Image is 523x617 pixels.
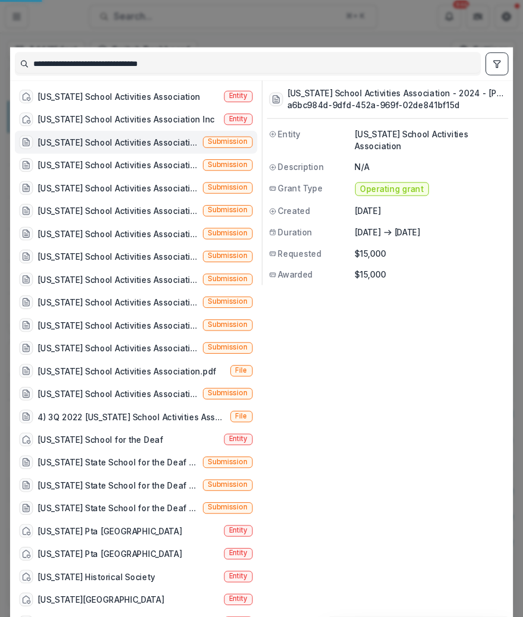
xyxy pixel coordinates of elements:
span: Awarded [278,269,313,281]
div: [US_STATE] School Activities Association - Grant - 2021 [37,319,198,331]
span: Submission [208,160,247,169]
span: Description [278,161,324,173]
div: [US_STATE] School Activities Association - Grant - 2018 [37,250,198,262]
button: toggle filters [486,52,508,75]
span: Operating grant [360,184,424,194]
span: Entity [229,115,248,123]
div: [US_STATE] School Activities Association - Grant - 2017 [37,228,198,240]
h3: a6bc984d-9dfd-452a-969f-02de841bf15d [287,99,506,111]
p: $15,000 [355,269,506,281]
span: Submission [208,389,247,398]
span: Entity [229,549,248,558]
div: [US_STATE] Pta [GEOGRAPHIC_DATA] [37,547,181,559]
span: File [235,366,247,374]
div: [US_STATE] Pta [GEOGRAPHIC_DATA] [37,525,181,537]
div: [US_STATE] School Activities Association - Grant - [DATE]-[DATE] [37,182,198,194]
span: Submission [208,138,247,146]
div: [US_STATE] School Activities Association - Grant - 2016 [37,204,198,216]
span: Submission [208,298,247,306]
span: Entity [278,128,300,140]
p: [DATE] [355,205,506,217]
span: Submission [208,206,247,215]
span: Submission [208,458,247,466]
span: Submission [208,344,247,352]
span: Grant Type [278,182,322,194]
p: [US_STATE] School Activities Association [355,128,506,152]
span: File [235,412,247,420]
p: [DATE] [394,226,420,238]
span: Entity [229,572,248,580]
div: [US_STATE] School Activities Association [37,90,201,102]
p: [DATE] [355,226,380,238]
span: Entity [229,527,248,535]
div: [US_STATE] State School for the Deaf - Grant - 2006 [37,479,198,491]
span: Entity [229,435,248,443]
div: [US_STATE] School Activities Association - Grant - 2022 [37,342,198,354]
span: Submission [208,229,247,238]
span: Entity [229,595,248,603]
span: Submission [208,481,247,489]
p: $15,000 [355,247,506,259]
div: [US_STATE] School Activities Association Inc [37,114,215,125]
div: [US_STATE] School for the Deaf [37,433,164,445]
div: [US_STATE] Historical Society [37,571,155,583]
div: [US_STATE] State School for the Deaf - Grant - 2005 [37,456,198,468]
span: Duration [278,226,312,238]
div: [US_STATE] School Activities Association - 2023 - [PERSON_NAME] Foundation Grant Application [37,159,198,171]
span: Submission [208,320,247,329]
div: [US_STATE] School Activities Association.pdf [37,365,217,377]
span: Submission [208,503,247,512]
div: [US_STATE] School Activities Association - Grant - 2019 [37,273,198,285]
div: [US_STATE] School Activities Association - Grant - 2020 [37,296,198,308]
div: 4) 3Q 2022 [US_STATE] School Activities Association.doc [37,411,226,423]
div: [US_STATE] School Activities Association - 2024 - [PERSON_NAME] Foundation Grant Application [37,136,198,148]
div: [US_STATE] State School for the Deaf - Grant - 2007 [37,502,198,514]
h3: [US_STATE] School Activities Association - 2024 - [PERSON_NAME] Foundation Grant Application [287,87,506,99]
p: N/A [355,161,506,173]
div: [US_STATE][GEOGRAPHIC_DATA] [37,593,164,605]
span: Submission [208,252,247,260]
span: Requested [278,247,321,259]
span: Submission [208,184,247,192]
div: [US_STATE] School Activities Association - 2025 - [PERSON_NAME] Foundation Grant Application [37,388,198,399]
span: Submission [208,275,247,284]
span: Created [278,205,310,217]
span: Entity [229,92,248,100]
